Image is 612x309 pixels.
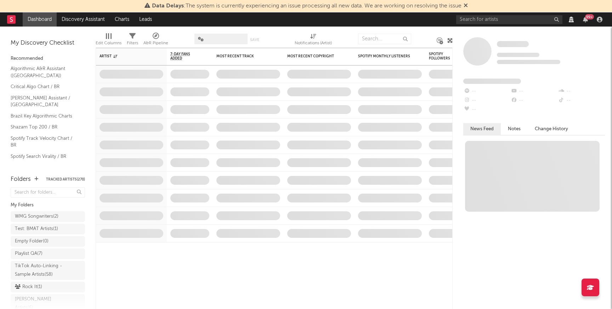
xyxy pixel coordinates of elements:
div: Spotify Followers [429,52,454,61]
div: -- [558,87,605,96]
div: Artist [100,54,153,58]
a: Algorithmic A&R Assistant ([GEOGRAPHIC_DATA]) [11,65,78,79]
div: -- [510,96,557,105]
a: Test: BMAT Artists(1) [11,224,85,234]
a: Charts [110,12,134,27]
a: Critical Algo Chart / BR [11,83,78,91]
div: Empty Folder ( 0 ) [15,237,49,246]
a: Discovery Assistant [57,12,110,27]
button: Notes [501,123,528,135]
span: Some Artist [497,41,529,47]
div: Edit Columns [96,39,121,47]
div: Filters [127,30,138,51]
a: Playlist QA(7) [11,248,85,259]
div: Notifications (Artist) [295,30,332,51]
div: Most Recent Track [216,54,270,58]
span: 0 fans last week [497,60,560,64]
a: TikTok Auto-Linking - Sample Artists(58) [11,261,85,280]
input: Search for folders... [11,187,85,198]
div: Filters [127,39,138,47]
button: Change History [528,123,575,135]
div: Edit Columns [96,30,121,51]
button: 99+ [583,17,588,22]
a: Spotify Search Virality / BR [11,153,78,160]
span: Fans Added by Platform [463,79,521,84]
button: News Feed [463,123,501,135]
a: Shazam Top 200 / BR [11,123,78,131]
a: Rock It(1) [11,282,85,292]
div: Folders [11,175,31,184]
a: WMG Songwriters(2) [11,211,85,222]
div: -- [463,87,510,96]
a: Leads [134,12,157,27]
a: [PERSON_NAME] Assistant / [GEOGRAPHIC_DATA] [11,94,78,109]
div: TikTok Auto-Linking - Sample Artists ( 58 ) [15,262,65,279]
div: -- [463,105,510,114]
span: Data Delays [152,3,184,9]
input: Search for artists [456,15,562,24]
div: -- [463,96,510,105]
div: A&R Pipeline [143,39,168,47]
a: Brazil Key Algorithmic Charts [11,112,78,120]
div: 99 + [585,14,594,19]
div: A&R Pipeline [143,30,168,51]
span: Tracking Since: [DATE] [497,53,539,57]
span: Dismiss [464,3,468,9]
div: -- [558,96,605,105]
button: Tracked Artists(270) [46,178,85,181]
a: Spotify Track Velocity Chart / BR [11,135,78,149]
button: Save [250,38,259,42]
div: Spotify Monthly Listeners [358,54,411,58]
a: Some Artist [497,41,529,48]
div: My Discovery Checklist [11,39,85,47]
a: Empty Folder(0) [11,236,85,247]
div: Rock It ( 1 ) [15,283,42,291]
div: Playlist QA ( 7 ) [15,250,42,258]
div: Most Recent Copyright [287,54,340,58]
input: Search... [358,34,411,44]
a: Dashboard [23,12,57,27]
div: Test: BMAT Artists ( 1 ) [15,225,58,233]
span: : The system is currently experiencing an issue processing all new data. We are working on resolv... [152,3,461,9]
div: WMG Songwriters ( 2 ) [15,212,58,221]
div: Notifications (Artist) [295,39,332,47]
div: Recommended [11,55,85,63]
div: -- [510,87,557,96]
div: My Folders [11,201,85,210]
span: 7-Day Fans Added [170,52,199,61]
